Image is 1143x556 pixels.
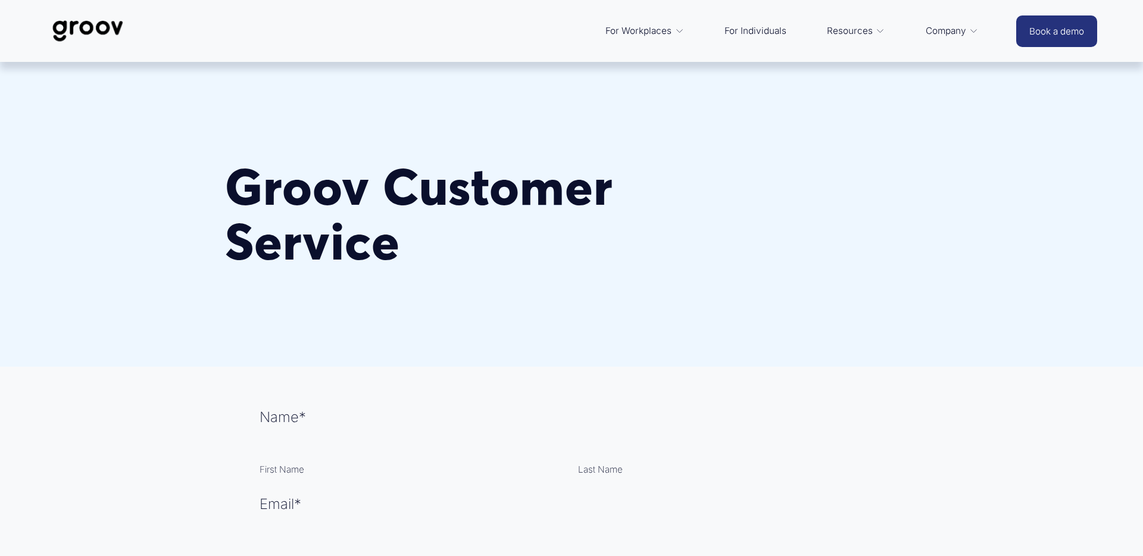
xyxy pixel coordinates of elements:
a: folder dropdown [599,17,690,45]
img: Groov | Workplace Science Platform | Unlock Performance | Drive Results [46,11,130,51]
span: Last Name [578,461,883,478]
strong: Groov Customer Service [225,155,626,273]
a: folder dropdown [821,17,891,45]
legend: Name [260,405,306,430]
span: For Workplaces [605,23,672,39]
label: Email [260,492,884,517]
span: Resources [827,23,873,39]
span: Company [926,23,966,39]
input: Last Name [578,434,883,459]
input: First Name [260,434,565,459]
span: First Name [260,461,565,478]
a: Book a demo [1016,15,1097,47]
a: For Individuals [719,17,792,45]
a: folder dropdown [920,17,985,45]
